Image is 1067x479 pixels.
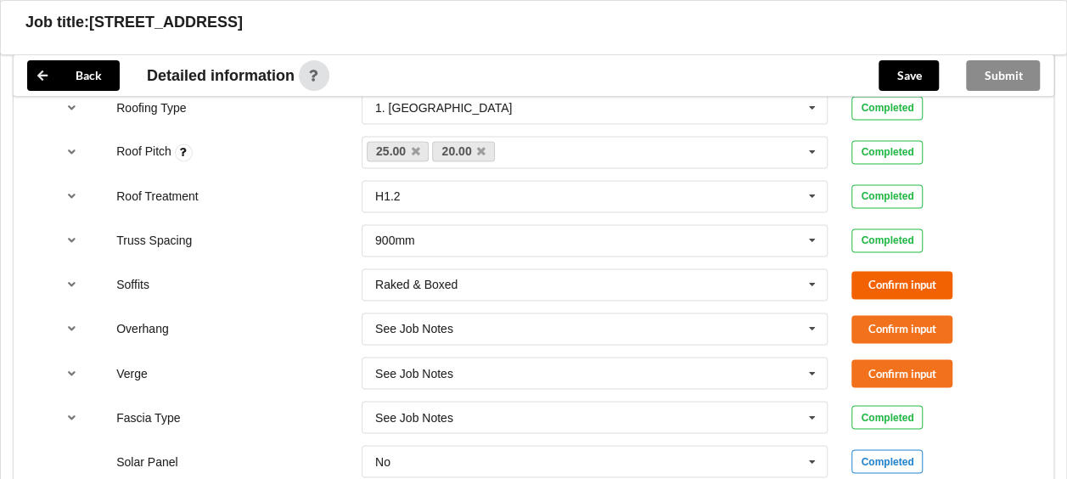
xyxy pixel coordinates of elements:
button: reference-toggle [55,358,88,388]
div: Completed [851,228,923,252]
button: reference-toggle [55,225,88,256]
div: See Job Notes [375,323,453,335]
button: reference-toggle [55,313,88,344]
label: Overhang [116,322,168,335]
div: Completed [851,140,923,164]
label: Truss Spacing [116,234,192,247]
button: Confirm input [851,359,952,387]
div: Completed [851,96,923,120]
label: Soffits [116,278,149,291]
label: Roof Pitch [116,144,174,158]
label: Roof Treatment [116,189,199,203]
span: Detailed information [147,68,295,83]
div: 900mm [375,234,415,246]
div: Raked & Boxed [375,279,458,290]
label: Solar Panel [116,454,177,468]
div: Completed [851,184,923,208]
div: H1.2 [375,190,401,202]
a: 25.00 [367,141,430,161]
button: Save [879,60,939,91]
div: No [375,455,390,467]
button: Confirm input [851,315,952,343]
div: 1. [GEOGRAPHIC_DATA] [375,102,512,114]
button: reference-toggle [55,93,88,123]
label: Fascia Type [116,410,180,424]
button: reference-toggle [55,269,88,300]
button: reference-toggle [55,181,88,211]
button: reference-toggle [55,137,88,167]
a: 20.00 [432,141,495,161]
h3: [STREET_ADDRESS] [89,13,243,32]
button: reference-toggle [55,402,88,432]
button: Confirm input [851,271,952,299]
div: Completed [851,405,923,429]
div: See Job Notes [375,411,453,423]
button: Back [27,60,120,91]
div: See Job Notes [375,367,453,379]
h3: Job title: [25,13,89,32]
label: Roofing Type [116,101,186,115]
div: Completed [851,449,923,473]
label: Verge [116,366,148,380]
